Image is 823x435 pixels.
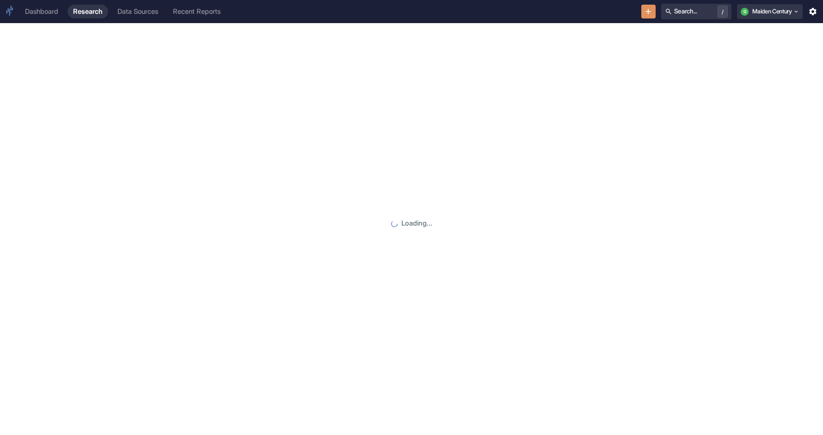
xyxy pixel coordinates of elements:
a: Dashboard [19,5,64,18]
a: Data Sources [112,5,164,18]
button: Search.../ [661,4,731,19]
div: Recent Reports [173,7,221,16]
div: Data Sources [117,7,158,16]
button: New Resource [641,5,656,19]
div: Q [741,8,749,16]
button: QMaiden Century [737,4,803,19]
div: Research [73,7,103,16]
p: Loading... [401,218,432,228]
div: Dashboard [25,7,58,16]
a: Recent Reports [167,5,226,18]
a: Research [68,5,108,18]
